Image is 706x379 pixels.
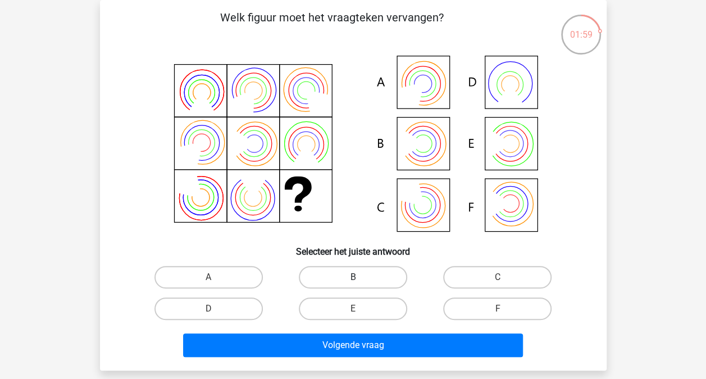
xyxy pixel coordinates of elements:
label: A [154,266,263,288]
label: D [154,297,263,320]
div: 01:59 [560,13,602,42]
label: B [299,266,407,288]
button: Volgende vraag [183,333,523,357]
h6: Selecteer het juiste antwoord [118,237,589,257]
label: F [443,297,552,320]
p: Welk figuur moet het vraagteken vervangen? [118,9,546,43]
label: C [443,266,552,288]
label: E [299,297,407,320]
